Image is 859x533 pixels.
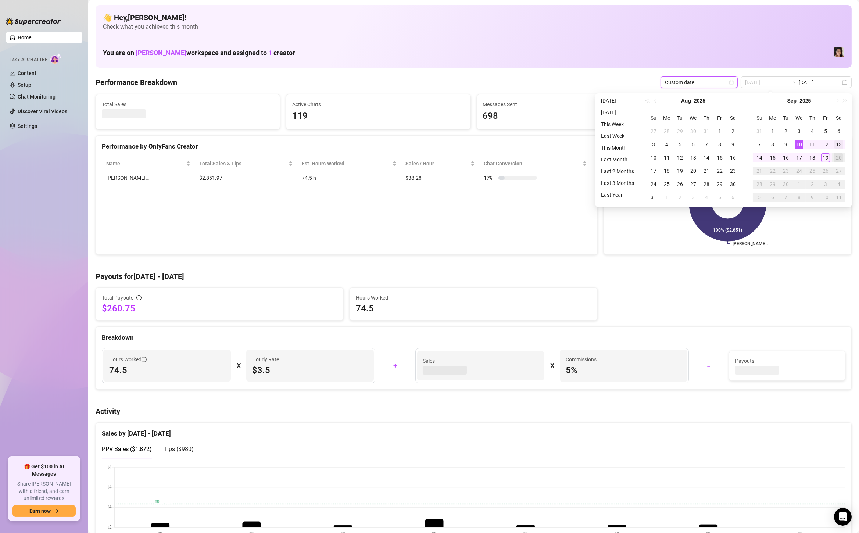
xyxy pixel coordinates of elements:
[834,193,843,202] div: 11
[96,271,852,282] h4: Payouts for [DATE] - [DATE]
[673,191,687,204] td: 2025-09-02
[715,140,724,149] div: 8
[694,93,705,108] button: Choose a year
[779,191,792,204] td: 2025-10-07
[753,138,766,151] td: 2025-09-07
[779,138,792,151] td: 2025-09-09
[662,153,671,162] div: 11
[660,191,673,204] td: 2025-09-01
[598,108,637,117] li: [DATE]
[598,120,637,129] li: This Week
[799,93,811,108] button: Choose a year
[768,140,777,149] div: 8
[755,180,764,189] div: 28
[687,191,700,204] td: 2025-09-03
[713,138,726,151] td: 2025-08-08
[598,167,637,176] li: Last 2 Months
[715,193,724,202] div: 5
[662,140,671,149] div: 4
[689,153,698,162] div: 13
[10,56,47,63] span: Izzy AI Chatter
[819,125,832,138] td: 2025-09-05
[806,138,819,151] td: 2025-09-11
[806,125,819,138] td: 2025-09-04
[792,138,806,151] td: 2025-09-10
[729,80,734,85] span: calendar
[102,157,195,171] th: Name
[380,360,411,372] div: +
[660,111,673,125] th: Mo
[806,191,819,204] td: 2025-10-09
[102,333,845,343] div: Breakdown
[726,164,740,178] td: 2025-08-23
[821,180,830,189] div: 3
[106,160,185,168] span: Name
[483,100,655,108] span: Messages Sent
[693,360,724,372] div: =
[755,167,764,175] div: 21
[733,241,769,246] text: [PERSON_NAME]…
[819,151,832,164] td: 2025-09-19
[726,178,740,191] td: 2025-08-30
[647,138,660,151] td: 2025-08-03
[292,100,464,108] span: Active Chats
[808,153,817,162] div: 18
[103,23,844,31] span: Check what you achieved this month
[715,127,724,136] div: 1
[819,178,832,191] td: 2025-10-03
[729,167,737,175] div: 23
[598,155,637,164] li: Last Month
[484,160,581,168] span: Chat Conversion
[806,151,819,164] td: 2025-09-18
[792,164,806,178] td: 2025-09-24
[687,151,700,164] td: 2025-08-13
[54,508,59,514] span: arrow-right
[779,178,792,191] td: 2025-09-30
[643,93,651,108] button: Last year (Control + left)
[102,423,845,439] div: Sales by [DATE] - [DATE]
[647,125,660,138] td: 2025-07-27
[726,191,740,204] td: 2025-09-06
[819,191,832,204] td: 2025-10-10
[598,190,637,199] li: Last Year
[649,127,658,136] div: 27
[164,446,194,452] span: Tips ( $980 )
[808,193,817,202] div: 9
[766,125,779,138] td: 2025-09-01
[745,78,787,86] input: Start date
[405,160,469,168] span: Sales / Hour
[808,180,817,189] div: 2
[483,109,655,123] span: 698
[753,191,766,204] td: 2025-10-05
[647,151,660,164] td: 2025-08-10
[768,180,777,189] div: 29
[792,191,806,204] td: 2025-10-08
[649,193,658,202] div: 31
[832,138,845,151] td: 2025-09-13
[713,111,726,125] th: Fr
[103,12,844,23] h4: 👋 Hey, [PERSON_NAME] !
[647,178,660,191] td: 2025-08-24
[356,294,591,302] span: Hours Worked
[18,82,31,88] a: Setup
[136,295,142,300] span: info-circle
[821,193,830,202] div: 10
[755,153,764,162] div: 14
[647,111,660,125] th: Su
[795,193,803,202] div: 8
[689,140,698,149] div: 6
[676,140,684,149] div: 5
[676,180,684,189] div: 26
[700,178,713,191] td: 2025-08-28
[832,151,845,164] td: 2025-09-20
[729,193,737,202] div: 6
[302,160,391,168] div: Est. Hours Worked
[766,138,779,151] td: 2025-09-08
[806,164,819,178] td: 2025-09-25
[768,127,777,136] div: 1
[832,111,845,125] th: Sa
[292,109,464,123] span: 119
[676,127,684,136] div: 29
[834,140,843,149] div: 13
[109,364,225,376] span: 74.5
